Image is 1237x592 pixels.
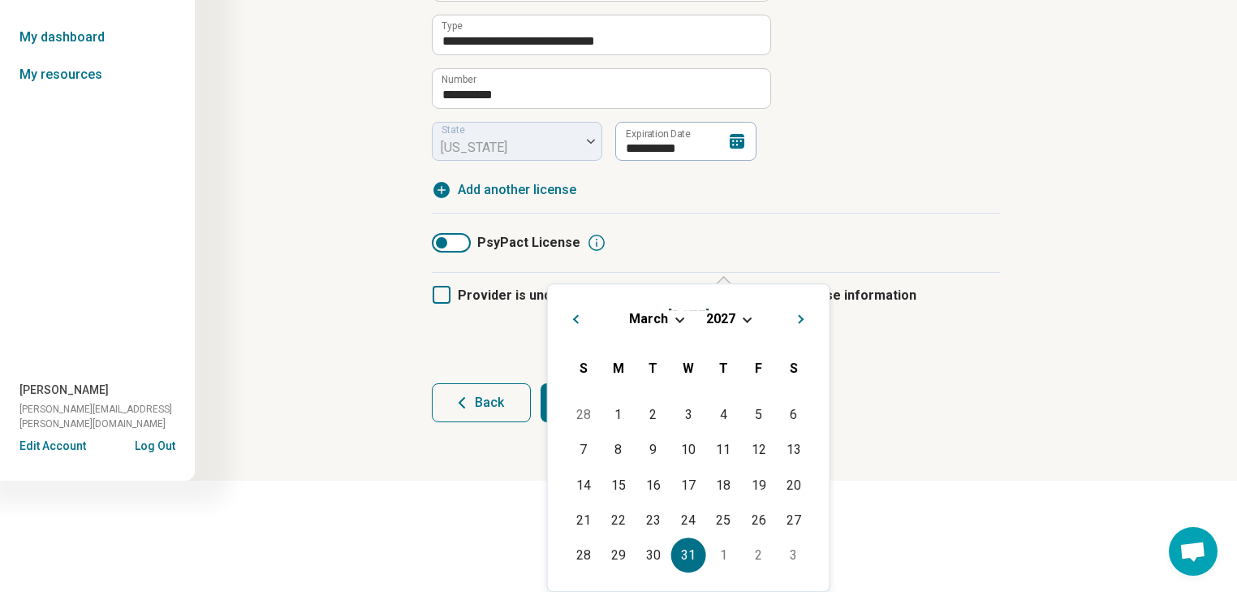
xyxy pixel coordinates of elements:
div: Choose Sunday, March 21st, 2027 [566,503,601,538]
span: PsyPact License [477,233,580,253]
span: March [629,311,668,326]
div: Saturday [776,351,811,386]
div: Friday [741,351,776,386]
div: Choose Sunday, February 28th, 2027 [566,397,601,432]
input: credential.licenses.0.name [433,15,770,54]
div: Monday [601,351,636,386]
div: Choose Thursday, March 18th, 2027 [706,468,741,503]
div: Choose Wednesday, March 10th, 2027 [671,433,706,468]
div: Choose Tuesday, March 16th, 2027 [636,468,670,503]
div: Choose Tuesday, March 30th, 2027 [636,538,670,573]
button: Previous Month [561,304,587,330]
div: Choose Friday, March 5th, 2027 [741,397,776,432]
button: Edit Account [19,438,86,455]
label: Number [442,75,476,84]
div: Choose Friday, March 26th, 2027 [741,503,776,538]
button: Next [541,383,696,422]
div: Choose Wednesday, March 17th, 2027 [671,468,706,503]
button: Add another license [432,180,576,200]
button: Back [432,383,531,422]
span: [PERSON_NAME] [19,382,109,399]
div: Choose Saturday, April 3rd, 2027 [776,538,811,573]
span: Back [475,396,504,409]
div: Choose Saturday, March 6th, 2027 [776,397,811,432]
div: Thursday [706,351,741,386]
div: Choose Wednesday, March 3rd, 2027 [671,397,706,432]
div: Choose Monday, March 8th, 2027 [601,433,636,468]
div: Wednesday [671,351,706,386]
div: Choose Wednesday, March 24th, 2027 [671,503,706,538]
span: Provider is under supervision, so I will list supervisor’s license information [458,287,916,303]
div: Choose Saturday, March 13th, 2027 [776,433,811,468]
div: Choose Friday, March 19th, 2027 [741,468,776,503]
div: Choose Thursday, April 1st, 2027 [706,538,741,573]
div: Choose Sunday, March 28th, 2027 [566,538,601,573]
div: Choose Sunday, March 7th, 2027 [566,433,601,468]
span: Add another license [458,180,576,200]
label: Type [442,21,463,31]
div: Choose Sunday, March 14th, 2027 [566,468,601,503]
div: Choose Thursday, March 11th, 2027 [706,433,741,468]
div: Choose Monday, March 22nd, 2027 [601,503,636,538]
div: Choose Date [547,283,830,592]
div: Tuesday [636,351,670,386]
div: Choose Tuesday, March 2nd, 2027 [636,397,670,432]
span: [PERSON_NAME][EMAIL_ADDRESS][PERSON_NAME][DOMAIN_NAME] [19,402,195,431]
div: Choose Saturday, March 27th, 2027 [776,503,811,538]
div: Month March, 2027 [566,397,811,573]
button: Next Month [791,304,817,330]
div: Choose Friday, March 12th, 2027 [741,433,776,468]
div: Choose Saturday, March 20th, 2027 [776,468,811,503]
span: 2027 [706,311,735,326]
div: Choose Tuesday, March 9th, 2027 [636,433,670,468]
div: Choose Monday, March 29th, 2027 [601,538,636,573]
div: Choose Thursday, March 4th, 2027 [706,397,741,432]
a: Open chat [1169,527,1218,576]
div: Choose Friday, April 2nd, 2027 [741,538,776,573]
div: Choose Monday, March 1st, 2027 [601,397,636,432]
div: Choose Wednesday, March 31st, 2027 [671,538,706,573]
div: Sunday [566,351,601,386]
h2: [DATE] [561,304,817,327]
div: Choose Tuesday, March 23rd, 2027 [636,503,670,538]
div: Choose Thursday, March 25th, 2027 [706,503,741,538]
button: Log Out [135,438,175,451]
div: Choose Monday, March 15th, 2027 [601,468,636,503]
